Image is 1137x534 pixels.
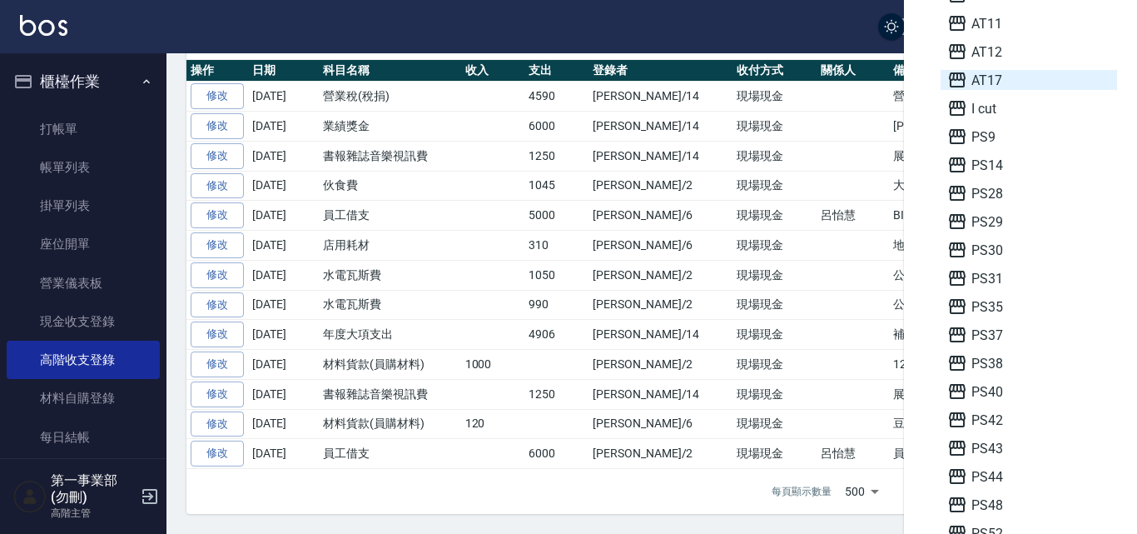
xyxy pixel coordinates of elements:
span: PS44 [947,467,1110,487]
span: I cut [947,98,1110,118]
span: PS30 [947,240,1110,260]
span: PS48 [947,495,1110,515]
span: AT12 [947,42,1110,62]
span: PS14 [947,155,1110,175]
span: PS37 [947,325,1110,345]
span: AT17 [947,70,1110,90]
span: PS31 [947,268,1110,288]
span: PS38 [947,353,1110,373]
span: PS42 [947,410,1110,430]
span: PS40 [947,382,1110,402]
span: PS29 [947,212,1110,232]
span: PS35 [947,297,1110,317]
span: PS28 [947,183,1110,203]
span: PS9 [947,127,1110,147]
span: PS43 [947,438,1110,458]
span: AT11 [947,13,1110,33]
